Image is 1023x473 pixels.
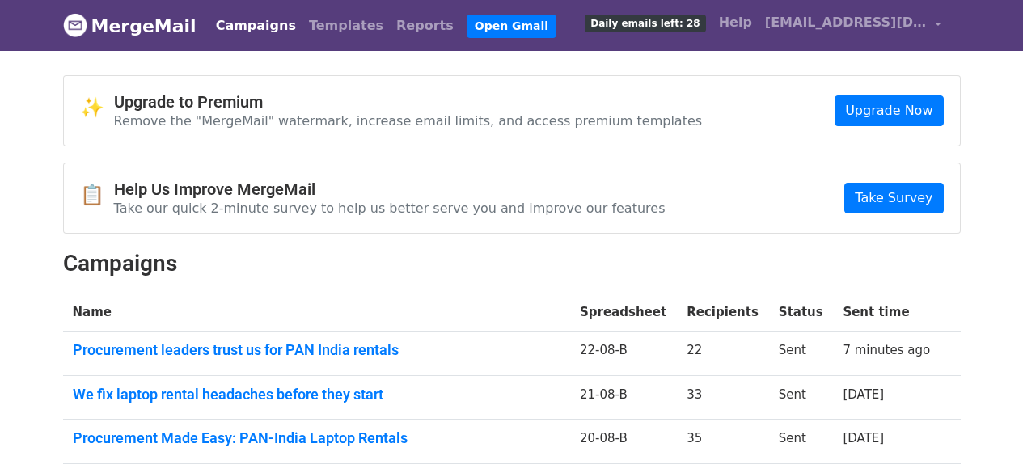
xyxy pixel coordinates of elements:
[578,6,712,39] a: Daily emails left: 28
[835,95,943,126] a: Upgrade Now
[73,429,560,447] a: Procurement Made Easy: PAN-India Laptop Rentals
[677,332,769,376] td: 22
[769,420,834,464] td: Sent
[759,6,948,44] a: [EMAIL_ADDRESS][DOMAIN_NAME]
[302,10,390,42] a: Templates
[63,294,570,332] th: Name
[114,179,666,199] h4: Help Us Improve MergeMail
[677,294,769,332] th: Recipients
[844,183,943,213] a: Take Survey
[63,250,961,277] h2: Campaigns
[570,420,677,464] td: 20-08-B
[467,15,556,38] a: Open Gmail
[843,431,884,446] a: [DATE]
[114,112,703,129] p: Remove the "MergeMail" watermark, increase email limits, and access premium templates
[63,13,87,37] img: MergeMail logo
[712,6,759,39] a: Help
[769,375,834,420] td: Sent
[80,96,114,120] span: ✨
[677,420,769,464] td: 35
[80,184,114,207] span: 📋
[570,332,677,376] td: 22-08-B
[585,15,705,32] span: Daily emails left: 28
[769,294,834,332] th: Status
[769,332,834,376] td: Sent
[63,9,197,43] a: MergeMail
[843,387,884,402] a: [DATE]
[833,294,941,332] th: Sent time
[765,13,927,32] span: [EMAIL_ADDRESS][DOMAIN_NAME]
[73,386,560,403] a: We fix laptop rental headaches before they start
[73,341,560,359] a: Procurement leaders trust us for PAN India rentals
[114,92,703,112] h4: Upgrade to Premium
[209,10,302,42] a: Campaigns
[570,294,677,332] th: Spreadsheet
[843,343,930,357] a: 7 minutes ago
[114,200,666,217] p: Take our quick 2-minute survey to help us better serve you and improve our features
[390,10,460,42] a: Reports
[570,375,677,420] td: 21-08-B
[677,375,769,420] td: 33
